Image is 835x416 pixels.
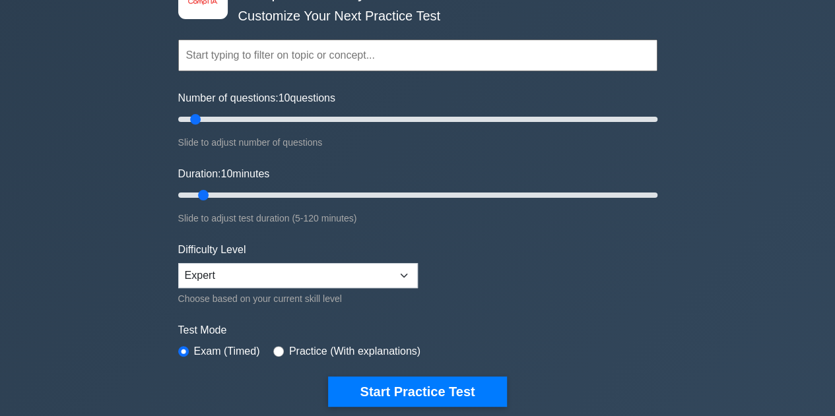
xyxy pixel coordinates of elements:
span: 10 [279,92,290,104]
label: Duration: minutes [178,166,270,182]
label: Number of questions: questions [178,90,335,106]
input: Start typing to filter on topic or concept... [178,40,657,71]
div: Choose based on your current skill level [178,291,418,307]
div: Slide to adjust number of questions [178,134,657,150]
label: Difficulty Level [178,242,246,258]
span: 10 [220,168,232,179]
button: Start Practice Test [328,376,506,407]
div: Slide to adjust test duration (5-120 minutes) [178,210,657,226]
label: Test Mode [178,322,657,338]
label: Practice (With explanations) [289,343,420,359]
label: Exam (Timed) [194,343,260,359]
